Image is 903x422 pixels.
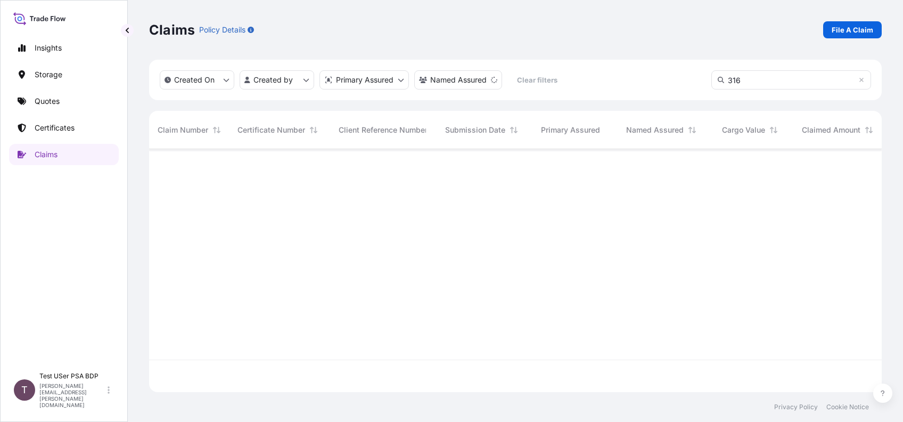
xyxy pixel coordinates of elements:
button: Sort [307,124,320,136]
p: Created On [174,75,215,85]
button: createdOn Filter options [160,70,234,90]
input: Search Claim Number [711,70,871,90]
p: Insights [35,43,62,53]
button: Sort [210,124,223,136]
a: File A Claim [823,21,882,38]
p: [PERSON_NAME][EMAIL_ADDRESS][PERSON_NAME][DOMAIN_NAME] [39,383,105,408]
span: Client Reference Number [339,125,428,135]
p: Clear filters [517,75,557,85]
p: Test USer PSA BDP [39,372,105,380]
p: File A Claim [832,25,873,35]
button: distributor Filter options [319,70,409,90]
a: Quotes [9,91,119,112]
span: Cargo Value [722,125,765,135]
button: createdBy Filter options [240,70,314,90]
span: Named Assured [626,125,684,135]
p: Primary Assured [336,75,393,85]
p: Claims [35,149,58,160]
span: Submission Date [445,125,505,135]
p: Named Assured [430,75,487,85]
span: Claim Number [158,125,208,135]
button: Sort [767,124,780,136]
a: Certificates [9,117,119,139]
a: Privacy Policy [774,403,818,411]
button: Sort [507,124,520,136]
button: Sort [686,124,699,136]
p: Created by [253,75,293,85]
button: Sort [863,124,875,136]
button: Clear filters [507,71,567,88]
a: Claims [9,144,119,165]
span: Certificate Number [237,125,305,135]
span: T [21,385,28,395]
a: Cookie Notice [826,403,869,411]
span: Claimed Amount [802,125,860,135]
p: Policy Details [199,25,245,35]
button: cargoOwner Filter options [414,70,502,90]
span: Primary Assured [541,125,600,135]
p: Claims [149,21,195,38]
p: Certificates [35,123,75,133]
p: Storage [35,69,62,80]
a: Insights [9,37,119,59]
p: Quotes [35,96,60,107]
a: Storage [9,64,119,85]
